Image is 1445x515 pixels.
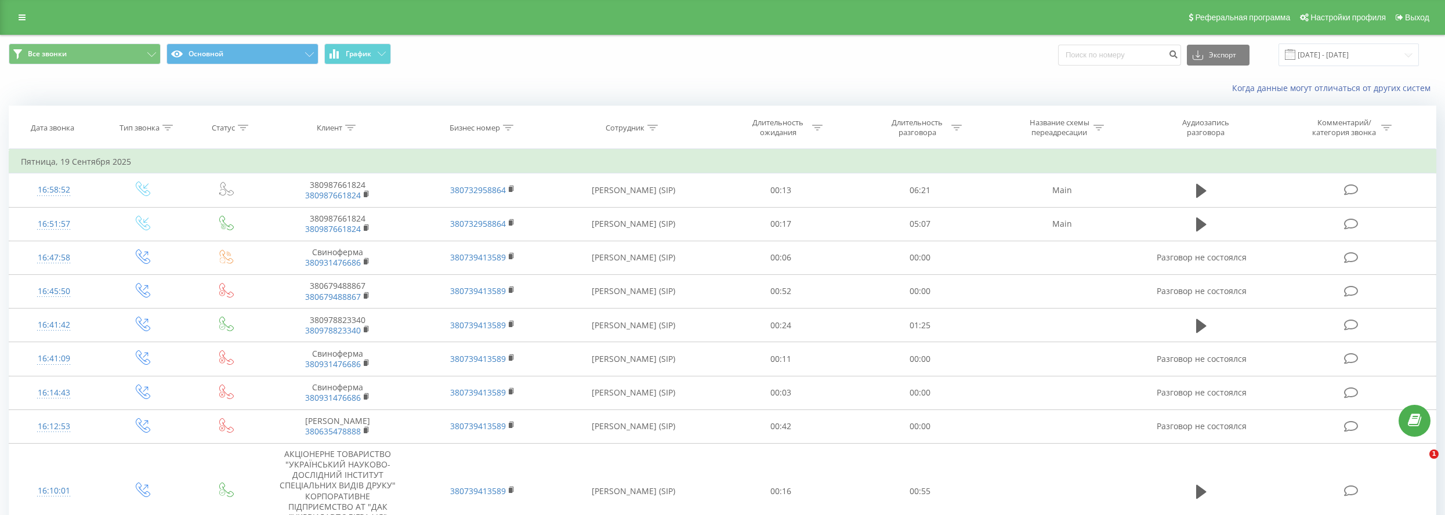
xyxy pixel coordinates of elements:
[1232,82,1436,93] a: Когда данные могут отличаться от других систем
[850,207,990,241] td: 05:07
[711,274,850,308] td: 00:52
[450,123,500,133] div: Бизнес номер
[305,325,361,336] a: 380978823340
[1187,45,1250,66] button: Экспорт
[305,392,361,403] a: 380931476686
[711,309,850,342] td: 00:24
[990,173,1135,207] td: Main
[265,342,410,376] td: Свиноферма
[1157,420,1247,431] span: Разговор не состоялся
[21,480,86,502] div: 16:10:01
[555,274,711,308] td: [PERSON_NAME] (SIP)
[9,150,1436,173] td: Пятница, 19 Сентября 2025
[850,409,990,443] td: 00:00
[850,241,990,274] td: 00:00
[21,280,86,303] div: 16:45:50
[1405,13,1429,22] span: Выход
[450,252,506,263] a: 380739413589
[711,241,850,274] td: 00:06
[850,376,990,409] td: 00:00
[555,241,711,274] td: [PERSON_NAME] (SIP)
[850,173,990,207] td: 06:21
[21,415,86,438] div: 16:12:53
[450,184,506,195] a: 380732958864
[317,123,342,133] div: Клиент
[450,320,506,331] a: 380739413589
[119,123,160,133] div: Тип звонка
[305,426,361,437] a: 380635478888
[450,353,506,364] a: 380739413589
[606,123,644,133] div: Сотрудник
[1157,285,1247,296] span: Разговор не состоялся
[166,43,318,64] button: Основной
[1157,353,1247,364] span: Разговор не состоялся
[711,376,850,409] td: 00:03
[886,118,948,137] div: Длительность разговора
[711,173,850,207] td: 00:13
[265,376,410,409] td: Свиноферма
[450,420,506,431] a: 380739413589
[1028,118,1091,137] div: Название схемы переадресации
[850,274,990,308] td: 00:00
[21,213,86,235] div: 16:51:57
[1157,252,1247,263] span: Разговор не состоялся
[31,123,74,133] div: Дата звонка
[212,123,235,133] div: Статус
[265,241,410,274] td: Свиноферма
[324,43,391,64] button: График
[265,309,410,342] td: 380978823340
[1157,387,1247,398] span: Разговор не состоялся
[1406,449,1433,477] iframe: Intercom live chat
[346,50,371,58] span: График
[1168,118,1243,137] div: Аудиозапись разговора
[21,347,86,370] div: 16:41:09
[555,207,711,241] td: [PERSON_NAME] (SIP)
[555,309,711,342] td: [PERSON_NAME] (SIP)
[305,190,361,201] a: 380987661824
[305,257,361,268] a: 380931476686
[555,376,711,409] td: [PERSON_NAME] (SIP)
[747,118,809,137] div: Длительность ожидания
[711,207,850,241] td: 00:17
[555,342,711,376] td: [PERSON_NAME] (SIP)
[265,173,410,207] td: 380987661824
[305,291,361,302] a: 380679488867
[28,49,67,59] span: Все звонки
[1310,118,1378,137] div: Комментарий/категория звонка
[555,173,711,207] td: [PERSON_NAME] (SIP)
[711,342,850,376] td: 00:11
[450,485,506,496] a: 380739413589
[305,223,361,234] a: 380987661824
[711,409,850,443] td: 00:42
[450,285,506,296] a: 380739413589
[265,409,410,443] td: [PERSON_NAME]
[21,246,86,269] div: 16:47:58
[21,179,86,201] div: 16:58:52
[265,207,410,241] td: 380987661824
[1195,13,1290,22] span: Реферальная программа
[555,409,711,443] td: [PERSON_NAME] (SIP)
[990,207,1135,241] td: Main
[1058,45,1181,66] input: Поиск по номеру
[450,218,506,229] a: 380732958864
[850,309,990,342] td: 01:25
[1429,449,1439,459] span: 1
[265,274,410,308] td: 380679488867
[305,358,361,369] a: 380931476686
[9,43,161,64] button: Все звонки
[850,342,990,376] td: 00:00
[21,382,86,404] div: 16:14:43
[21,314,86,336] div: 16:41:42
[450,387,506,398] a: 380739413589
[1310,13,1386,22] span: Настройки профиля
